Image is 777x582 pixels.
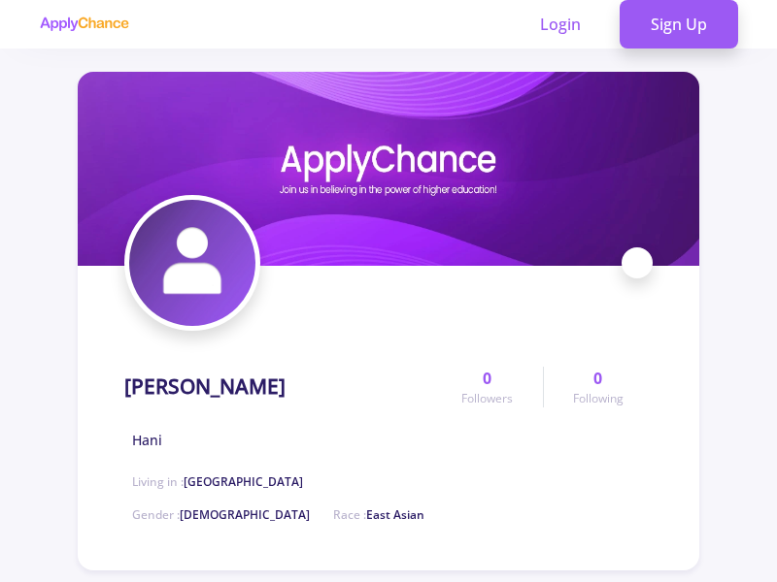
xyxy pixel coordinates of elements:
a: 0Following [543,367,653,407]
h1: [PERSON_NAME] [124,374,286,399]
span: Hani [132,430,162,450]
span: East Asian [366,506,424,523]
span: [GEOGRAPHIC_DATA] [184,473,303,490]
span: Following [573,390,624,407]
img: applychance logo text only [39,16,129,32]
a: 0Followers [432,367,542,407]
span: [DEMOGRAPHIC_DATA] [180,506,310,523]
img: Hani Abareghiavatar [129,200,255,326]
span: Race : [333,506,424,523]
span: 0 [483,367,491,390]
img: Hani Abareghicover image [78,72,699,266]
span: 0 [593,367,602,390]
span: Followers [461,390,513,407]
span: Gender : [132,506,310,523]
span: Living in : [132,473,303,490]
